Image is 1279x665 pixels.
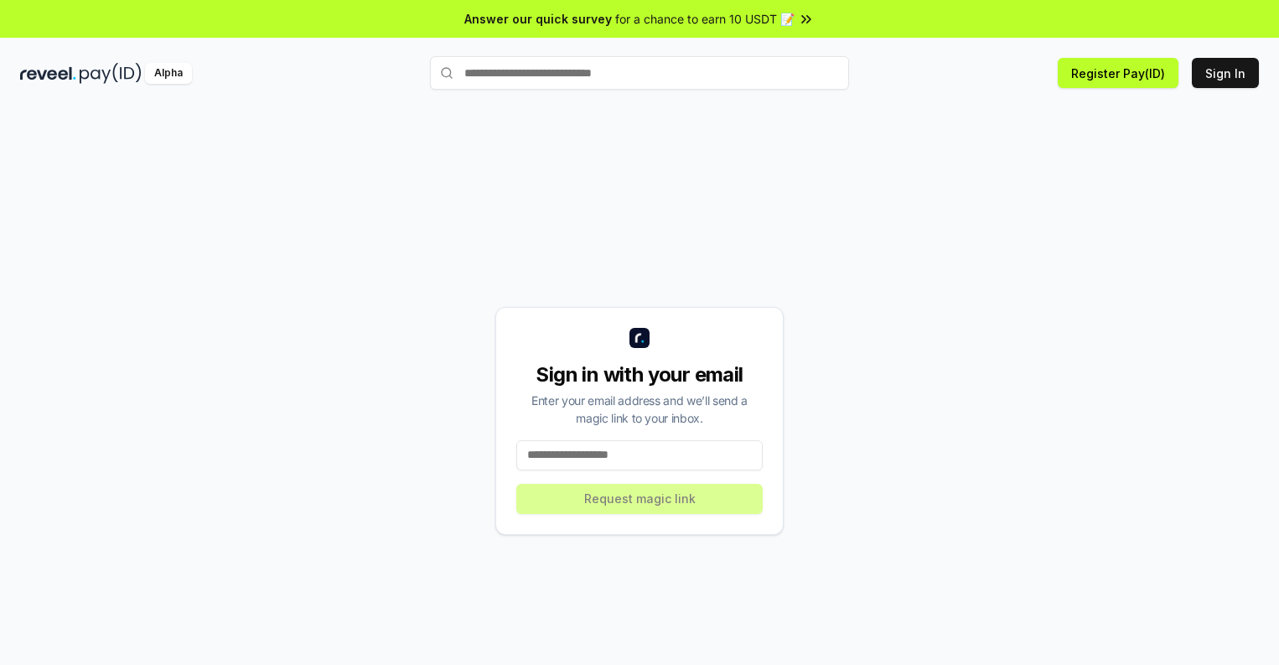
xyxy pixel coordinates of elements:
div: Enter your email address and we’ll send a magic link to your inbox. [516,392,763,427]
button: Sign In [1192,58,1259,88]
img: pay_id [80,63,142,84]
span: Answer our quick survey [464,10,612,28]
div: Alpha [145,63,192,84]
img: logo_small [629,328,650,348]
span: for a chance to earn 10 USDT 📝 [615,10,795,28]
img: reveel_dark [20,63,76,84]
div: Sign in with your email [516,361,763,388]
button: Register Pay(ID) [1058,58,1178,88]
